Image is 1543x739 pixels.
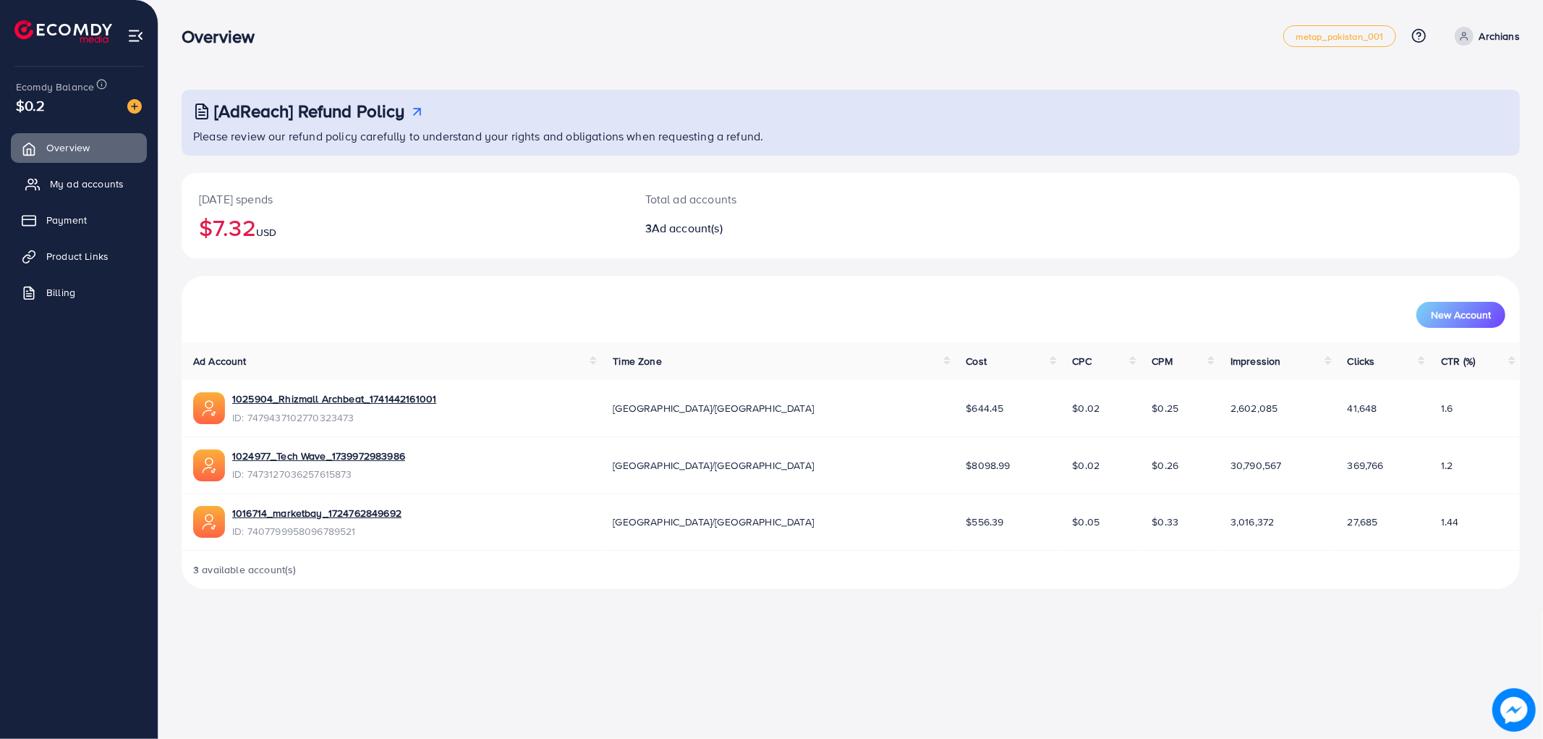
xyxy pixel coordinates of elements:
[193,506,225,538] img: ic-ads-acc.e4c84228.svg
[1441,401,1453,415] span: 1.6
[232,524,401,539] span: ID: 7407799958096789521
[1296,32,1384,41] span: metap_pakistan_001
[11,206,147,235] a: Payment
[966,401,1004,415] span: $644.45
[1152,458,1179,473] span: $0.26
[966,354,987,368] span: Cost
[1073,515,1100,529] span: $0.05
[1152,401,1179,415] span: $0.25
[1348,458,1384,473] span: 369,766
[14,20,112,43] img: logo
[46,249,109,263] span: Product Links
[1492,688,1536,732] img: image
[50,177,124,191] span: My ad accounts
[16,80,94,94] span: Ecomdy Balance
[46,213,87,227] span: Payment
[613,401,814,415] span: [GEOGRAPHIC_DATA]/[GEOGRAPHIC_DATA]
[232,467,405,481] span: ID: 7473127036257615873
[1348,354,1375,368] span: Clicks
[11,278,147,307] a: Billing
[1348,401,1377,415] span: 41,648
[127,99,142,114] img: image
[232,449,405,463] a: 1024977_Tech Wave_1739972983986
[193,127,1511,145] p: Please review our refund policy carefully to understand your rights and obligations when requesti...
[613,515,814,529] span: [GEOGRAPHIC_DATA]/[GEOGRAPHIC_DATA]
[1230,515,1274,529] span: 3,016,372
[1283,25,1396,47] a: metap_pakistan_001
[1441,354,1475,368] span: CTR (%)
[11,169,147,198] a: My ad accounts
[199,190,611,208] p: [DATE] spends
[46,285,75,300] span: Billing
[1479,28,1520,45] p: Archians
[193,562,297,577] span: 3 available account(s)
[182,26,266,47] h3: Overview
[966,515,1004,529] span: $556.39
[966,458,1011,473] span: $8098.99
[193,392,225,424] img: ic-ads-acc.e4c84228.svg
[1230,458,1282,473] span: 30,790,567
[1073,458,1100,473] span: $0.02
[1230,354,1281,368] span: Impression
[214,101,405,122] h3: [AdReach] Refund Policy
[232,410,436,425] span: ID: 7479437102770323473
[256,225,276,240] span: USD
[613,458,814,473] span: [GEOGRAPHIC_DATA]/[GEOGRAPHIC_DATA]
[1416,302,1505,328] button: New Account
[16,95,46,116] span: $0.2
[1230,401,1278,415] span: 2,602,085
[11,242,147,271] a: Product Links
[652,220,723,236] span: Ad account(s)
[1073,354,1092,368] span: CPC
[193,449,225,481] img: ic-ads-acc.e4c84228.svg
[232,392,436,406] a: 1025904_Rhizmall Archbeat_1741442161001
[1073,401,1100,415] span: $0.02
[1348,515,1378,529] span: 27,685
[1152,354,1173,368] span: CPM
[46,140,90,155] span: Overview
[193,354,247,368] span: Ad Account
[613,354,661,368] span: Time Zone
[127,28,144,44] img: menu
[1152,515,1179,529] span: $0.33
[1431,310,1491,320] span: New Account
[11,133,147,162] a: Overview
[645,221,945,235] h2: 3
[1441,515,1459,529] span: 1.44
[232,506,401,520] a: 1016714_marketbay_1724762849692
[645,190,945,208] p: Total ad accounts
[1441,458,1453,473] span: 1.2
[1449,27,1520,46] a: Archians
[199,214,611,241] h2: $7.32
